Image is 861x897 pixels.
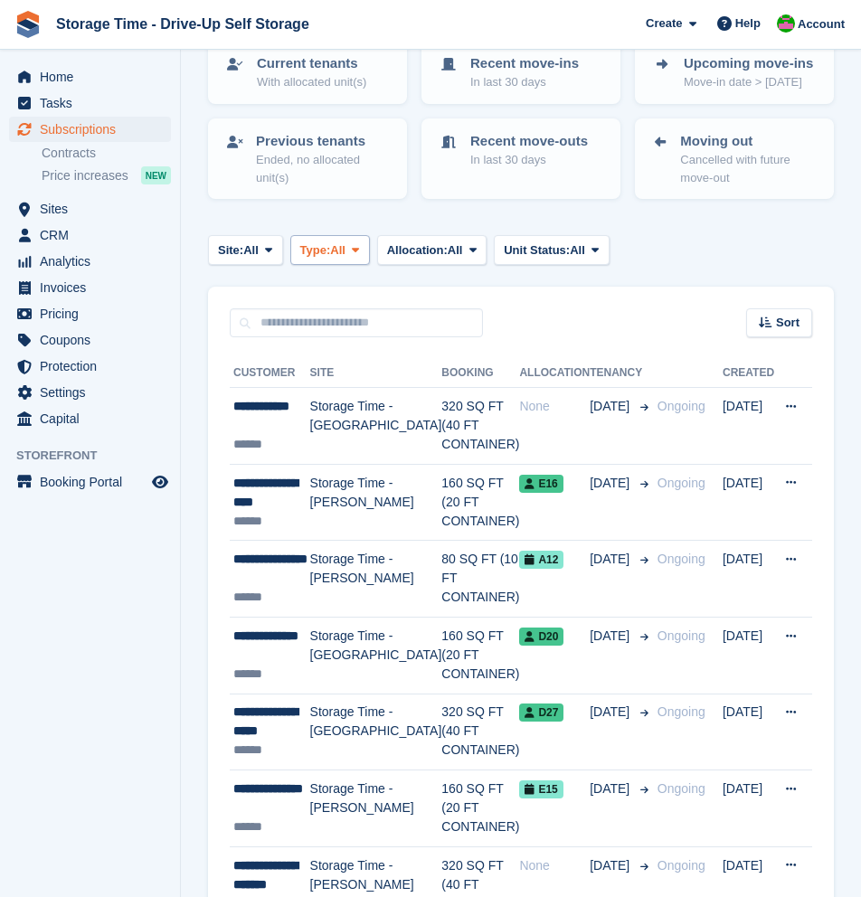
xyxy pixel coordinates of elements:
[470,131,588,152] p: Recent move-outs
[519,703,563,722] span: D27
[723,770,774,847] td: [DATE]
[256,151,391,186] p: Ended, no allocated unit(s)
[684,53,813,74] p: Upcoming move-ins
[590,779,633,798] span: [DATE]
[9,380,171,405] a: menu
[40,249,148,274] span: Analytics
[210,42,405,102] a: Current tenants With allocated unit(s)
[310,464,442,541] td: Storage Time - [PERSON_NAME]
[218,241,243,260] span: Site:
[735,14,761,33] span: Help
[723,359,774,388] th: Created
[680,131,818,152] p: Moving out
[723,388,774,465] td: [DATE]
[658,781,705,796] span: Ongoing
[590,359,650,388] th: Tenancy
[257,53,366,74] p: Current tenants
[441,359,519,388] th: Booking
[208,235,283,265] button: Site: All
[49,9,317,39] a: Storage Time - Drive-Up Self Storage
[40,354,148,379] span: Protection
[310,770,442,847] td: Storage Time - [PERSON_NAME]
[590,856,633,875] span: [DATE]
[441,388,519,465] td: 320 SQ FT (40 FT CONTAINER)
[257,73,366,91] p: With allocated unit(s)
[256,131,391,152] p: Previous tenants
[441,541,519,618] td: 80 SQ FT (10 FT CONTAINER)
[40,406,148,431] span: Capital
[377,235,487,265] button: Allocation: All
[776,314,799,332] span: Sort
[448,241,463,260] span: All
[310,388,442,465] td: Storage Time - [GEOGRAPHIC_DATA]
[658,399,705,413] span: Ongoing
[40,196,148,222] span: Sites
[40,275,148,300] span: Invoices
[519,551,563,569] span: A12
[149,471,171,493] a: Preview store
[9,249,171,274] a: menu
[40,90,148,116] span: Tasks
[723,694,774,770] td: [DATE]
[9,327,171,353] a: menu
[504,241,570,260] span: Unit Status:
[798,15,845,33] span: Account
[723,617,774,694] td: [DATE]
[519,856,590,875] div: None
[519,475,563,493] span: E16
[519,359,590,388] th: Allocation
[9,222,171,248] a: menu
[470,151,588,169] p: In last 30 days
[570,241,585,260] span: All
[9,406,171,431] a: menu
[519,628,563,646] span: D20
[723,464,774,541] td: [DATE]
[230,359,310,388] th: Customer
[42,145,171,162] a: Contracts
[210,120,405,198] a: Previous tenants Ended, no allocated unit(s)
[310,359,442,388] th: Site
[441,617,519,694] td: 160 SQ FT (20 FT CONTAINER)
[9,196,171,222] a: menu
[441,464,519,541] td: 160 SQ FT (20 FT CONTAINER)
[494,235,609,265] button: Unit Status: All
[637,42,832,102] a: Upcoming move-ins Move-in date > [DATE]
[658,858,705,873] span: Ongoing
[9,90,171,116] a: menu
[40,64,148,90] span: Home
[658,704,705,719] span: Ongoing
[9,64,171,90] a: menu
[590,397,633,416] span: [DATE]
[441,770,519,847] td: 160 SQ FT (20 FT CONTAINER)
[646,14,682,33] span: Create
[243,241,259,260] span: All
[519,780,563,798] span: E15
[42,167,128,184] span: Price increases
[40,117,148,142] span: Subscriptions
[310,541,442,618] td: Storage Time - [PERSON_NAME]
[387,241,448,260] span: Allocation:
[40,469,148,495] span: Booking Portal
[9,469,171,495] a: menu
[441,694,519,770] td: 320 SQ FT (40 FT CONTAINER)
[40,327,148,353] span: Coupons
[40,301,148,326] span: Pricing
[14,11,42,38] img: stora-icon-8386f47178a22dfd0bd8f6a31ec36ba5ce8667c1dd55bd0f319d3a0aa187defe.svg
[590,474,633,493] span: [DATE]
[16,447,180,465] span: Storefront
[40,380,148,405] span: Settings
[658,628,705,643] span: Ongoing
[777,14,795,33] img: Saeed
[470,73,579,91] p: In last 30 days
[300,241,331,260] span: Type:
[423,120,619,180] a: Recent move-outs In last 30 days
[42,165,171,185] a: Price increases NEW
[519,397,590,416] div: None
[590,550,633,569] span: [DATE]
[310,617,442,694] td: Storage Time - [GEOGRAPHIC_DATA]
[40,222,148,248] span: CRM
[290,235,370,265] button: Type: All
[658,552,705,566] span: Ongoing
[680,151,818,186] p: Cancelled with future move-out
[310,694,442,770] td: Storage Time - [GEOGRAPHIC_DATA]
